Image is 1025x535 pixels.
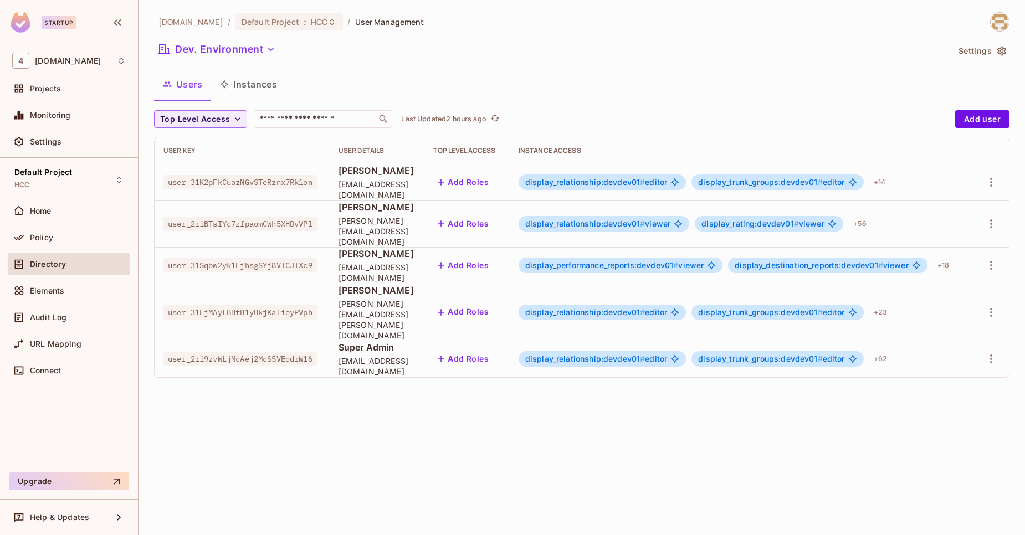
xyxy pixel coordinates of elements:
[698,308,844,317] span: editor
[818,307,823,317] span: #
[30,137,61,146] span: Settings
[433,146,500,155] div: Top Level Access
[701,219,824,228] span: viewer
[640,307,645,317] span: #
[869,350,891,368] div: + 62
[163,305,317,320] span: user_31EjMAyLBBtB1yUkjKalieyPVph
[735,260,883,270] span: display_destination_reports:devdev01
[30,233,53,242] span: Policy
[339,248,416,260] span: [PERSON_NAME]
[30,366,61,375] span: Connect
[30,286,64,295] span: Elements
[154,70,211,98] button: Users
[163,258,317,272] span: user_31Sqbw2yk1FjhsgSYj8VTCJTXc9
[211,70,286,98] button: Instances
[869,303,891,321] div: + 23
[163,146,321,155] div: User Key
[701,219,799,228] span: display_rating:devdev01
[525,354,667,363] span: editor
[878,260,883,270] span: #
[698,307,823,317] span: display_trunk_groups:devdev01
[242,17,299,27] span: Default Project
[163,217,317,231] span: user_2riBTsIYc7zfpaomCWh5XHDvVPl
[433,350,493,368] button: Add Roles
[339,201,416,213] span: [PERSON_NAME]
[30,313,66,322] span: Audit Log
[640,219,645,228] span: #
[849,215,871,233] div: + 56
[818,177,823,187] span: #
[869,173,890,191] div: + 14
[11,12,30,33] img: SReyMgAAAABJRU5ErkJggg==
[401,115,486,124] p: Last Updated 2 hours ago
[355,17,424,27] span: User Management
[525,219,670,228] span: viewer
[228,17,230,27] li: /
[30,513,89,522] span: Help & Updates
[30,207,52,215] span: Home
[433,215,493,233] button: Add Roles
[489,112,502,126] button: refresh
[339,164,416,177] span: [PERSON_NAME]
[640,354,645,363] span: #
[154,40,280,58] button: Dev. Environment
[339,146,416,155] div: User Details
[339,215,416,247] span: [PERSON_NAME][EMAIL_ADDRESS][DOMAIN_NAME]
[12,53,29,69] span: 4
[311,17,327,27] span: HCC
[433,256,493,274] button: Add Roles
[9,472,129,490] button: Upgrade
[30,111,71,120] span: Monitoring
[525,308,667,317] span: editor
[347,17,350,27] li: /
[163,352,317,366] span: user_2ri9zvWLjMcAej2McS5VEqdrW16
[339,356,416,377] span: [EMAIL_ADDRESS][DOMAIN_NAME]
[30,339,81,348] span: URL Mapping
[525,261,704,270] span: viewer
[794,219,799,228] span: #
[698,354,844,363] span: editor
[486,112,502,126] span: Click to refresh data
[698,177,823,187] span: display_trunk_groups:devdev01
[490,114,500,125] span: refresh
[525,219,645,228] span: display_relationship:devdev01
[14,181,29,189] span: HCC
[735,261,908,270] span: viewer
[160,112,230,126] span: Top Level Access
[954,42,1009,60] button: Settings
[42,16,76,29] div: Startup
[339,299,416,341] span: [PERSON_NAME][EMAIL_ADDRESS][PERSON_NAME][DOMAIN_NAME]
[991,13,1009,31] img: ali.sheikh@46labs.com
[433,173,493,191] button: Add Roles
[525,307,645,317] span: display_relationship:devdev01
[339,262,416,283] span: [EMAIL_ADDRESS][DOMAIN_NAME]
[30,84,61,93] span: Projects
[35,56,101,65] span: Workspace: 46labs.com
[339,341,416,353] span: Super Admin
[339,284,416,296] span: [PERSON_NAME]
[955,110,1009,128] button: Add user
[698,354,823,363] span: display_trunk_groups:devdev01
[525,354,645,363] span: display_relationship:devdev01
[525,177,645,187] span: display_relationship:devdev01
[158,17,223,27] span: the active workspace
[818,354,823,363] span: #
[433,303,493,321] button: Add Roles
[525,178,667,187] span: editor
[30,260,66,269] span: Directory
[339,179,416,200] span: [EMAIL_ADDRESS][DOMAIN_NAME]
[673,260,678,270] span: #
[163,175,317,189] span: user_31K2pFkCuozNGvSTeRznx7Rk1on
[303,18,307,27] span: :
[519,146,964,155] div: Instance Access
[933,256,954,274] div: + 18
[640,177,645,187] span: #
[525,260,679,270] span: display_performance_reports:devdev01
[14,168,72,177] span: Default Project
[154,110,247,128] button: Top Level Access
[698,178,844,187] span: editor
